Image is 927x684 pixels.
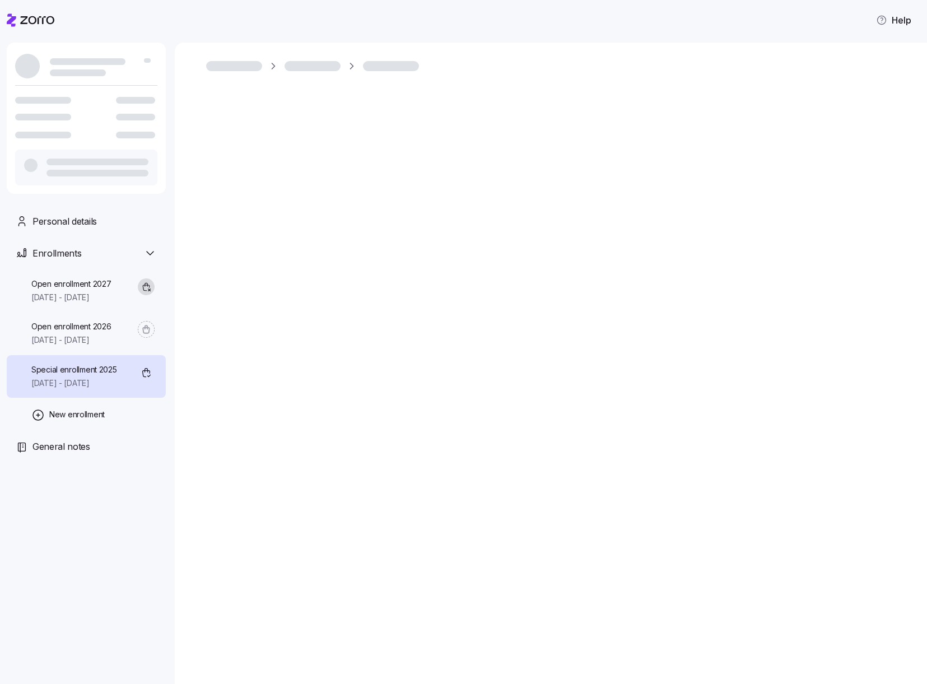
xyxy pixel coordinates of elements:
span: New enrollment [49,409,105,420]
span: Help [876,13,911,27]
span: Special enrollment 2025 [31,364,117,375]
span: Open enrollment 2026 [31,321,111,332]
span: [DATE] - [DATE] [31,378,117,389]
span: General notes [32,440,90,454]
span: Enrollments [32,246,81,260]
span: [DATE] - [DATE] [31,334,111,346]
button: Help [867,9,920,31]
span: Personal details [32,215,97,229]
span: Open enrollment 2027 [31,278,111,290]
span: [DATE] - [DATE] [31,292,111,303]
